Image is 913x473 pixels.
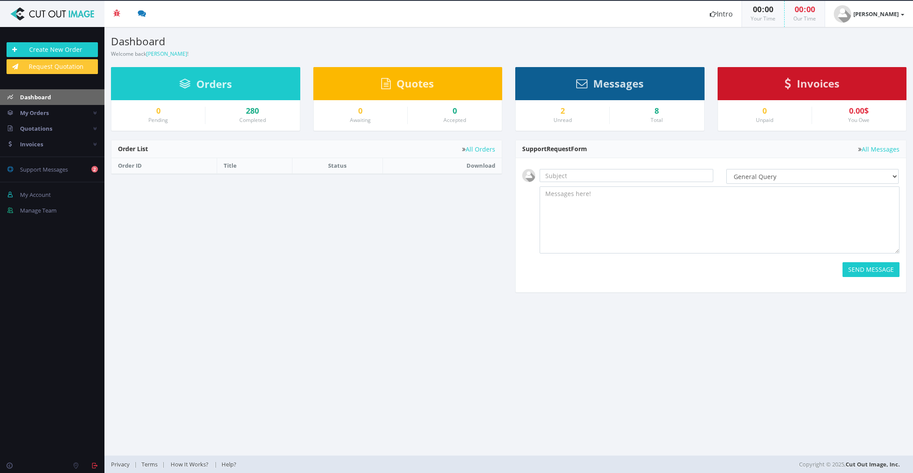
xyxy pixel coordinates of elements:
[762,4,765,14] span: :
[20,140,43,148] span: Invoices
[522,145,587,153] span: Support Form
[20,109,49,117] span: My Orders
[593,76,644,91] span: Messages
[795,4,803,14] span: 00
[554,116,572,124] small: Unread
[118,145,148,153] span: Order List
[383,158,502,173] th: Download
[443,116,466,124] small: Accepted
[239,116,266,124] small: Completed
[651,116,663,124] small: Total
[765,4,773,14] span: 00
[858,146,900,152] a: All Messages
[171,460,208,468] span: How It Works?
[20,166,68,173] span: Support Messages
[806,4,815,14] span: 00
[793,15,816,22] small: Our Time
[165,460,214,468] a: How It Works?
[616,107,697,115] div: 8
[522,107,603,115] a: 2
[414,107,495,115] a: 0
[381,81,434,89] a: Quotes
[20,206,57,214] span: Manage Team
[825,1,913,27] a: [PERSON_NAME]
[350,116,371,124] small: Awaiting
[179,82,232,90] a: Orders
[540,169,713,182] input: Subject
[7,59,98,74] a: Request Quotation
[20,93,51,101] span: Dashboard
[797,76,839,91] span: Invoices
[111,456,641,473] div: | | |
[111,50,188,57] small: Welcome back !
[396,76,434,91] span: Quotes
[751,15,775,22] small: Your Time
[320,107,401,115] a: 0
[111,158,217,173] th: Order ID
[843,262,900,277] button: SEND MESSAGE
[111,460,134,468] a: Privacy
[853,10,899,18] strong: [PERSON_NAME]
[753,4,762,14] span: 00
[20,191,51,199] span: My Account
[292,158,383,173] th: Status
[834,5,851,23] img: user_default.jpg
[799,460,900,469] span: Copyright © 2025,
[217,460,241,468] a: Help?
[701,1,742,27] a: Intro
[547,145,571,153] span: Request
[756,116,773,124] small: Unpaid
[20,125,52,132] span: Quotations
[212,107,293,115] a: 280
[848,116,869,124] small: You Owe
[146,50,187,57] a: [PERSON_NAME]
[118,107,198,115] a: 0
[111,36,502,47] h3: Dashboard
[91,166,98,172] b: 2
[803,4,806,14] span: :
[522,169,535,182] img: user_default.jpg
[137,460,162,468] a: Terms
[846,460,900,468] a: Cut Out Image, Inc.
[196,77,232,91] span: Orders
[725,107,805,115] a: 0
[7,7,98,20] img: Cut Out Image
[462,146,495,152] a: All Orders
[217,158,292,173] th: Title
[148,116,168,124] small: Pending
[819,107,900,115] div: 0.00$
[785,81,839,89] a: Invoices
[576,81,644,89] a: Messages
[7,42,98,57] a: Create New Order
